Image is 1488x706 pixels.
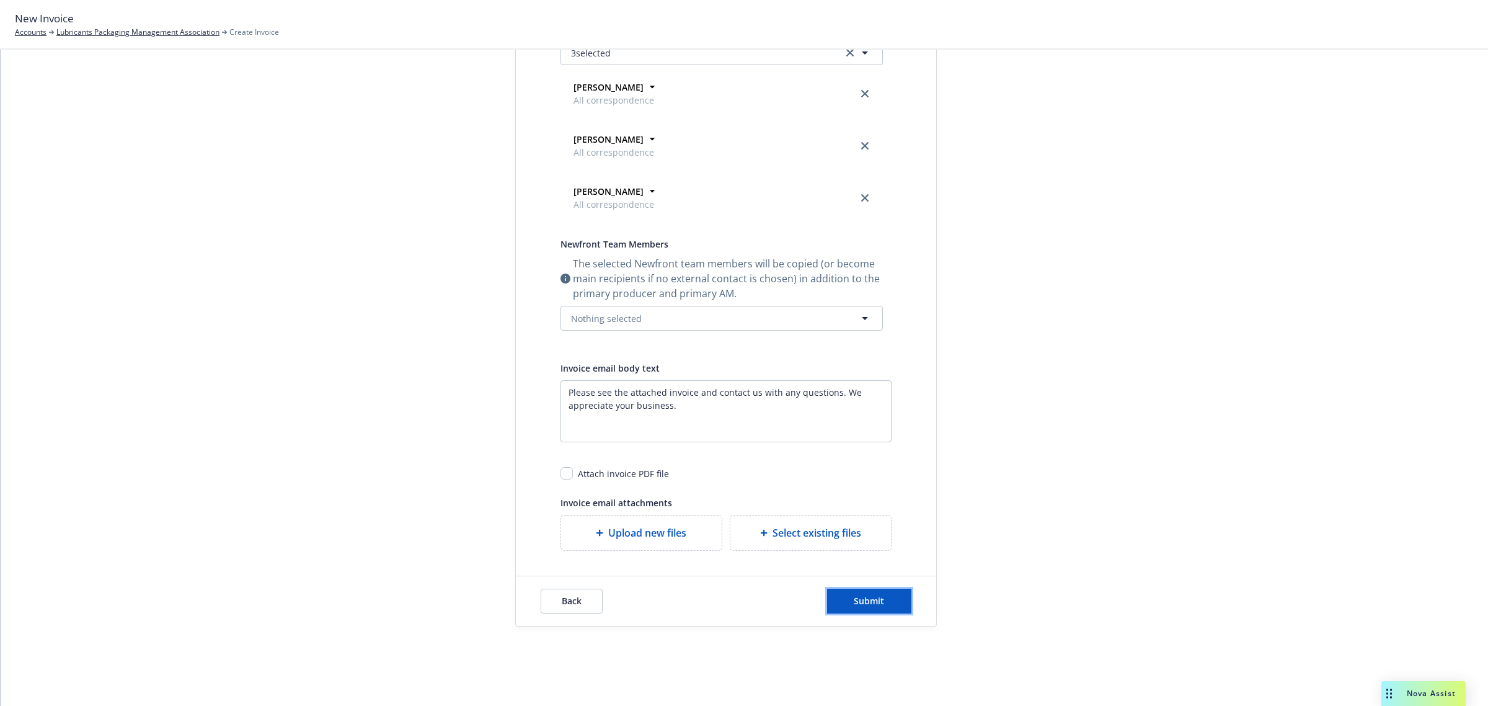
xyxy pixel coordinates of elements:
[229,27,279,38] span: Create Invoice
[608,525,686,540] span: Upload new files
[1381,681,1397,706] div: Drag to move
[560,40,883,65] button: 3selectedclear selection
[827,589,911,614] button: Submit
[573,256,883,301] span: The selected Newfront team members will be copied (or become main recipients if no external conta...
[571,47,611,60] span: 3 selected
[560,515,722,551] div: Upload new files
[730,515,892,551] div: Select existing files
[573,146,654,159] span: All correspondence
[560,380,892,442] textarea: Enter a description...
[573,198,654,211] span: All correspondence
[562,595,582,607] span: Back
[560,306,883,331] button: Nothing selected
[773,525,861,540] span: Select existing files
[857,138,872,153] a: close
[573,185,644,197] strong: [PERSON_NAME]
[1381,681,1466,706] button: Nova Assist
[56,27,219,38] a: Lubricants Packaging Management Association
[560,497,672,509] span: Invoice email attachments
[573,81,644,93] strong: [PERSON_NAME]
[854,595,884,607] span: Submit
[560,238,668,250] span: Newfront Team Members
[1407,688,1456,699] span: Nova Assist
[843,45,857,60] a: clear selection
[857,190,872,205] a: close
[578,467,669,480] div: Attach invoice PDF file
[560,362,660,374] span: Invoice email body text
[571,312,642,325] span: Nothing selected
[15,11,74,27] span: New Invoice
[15,27,46,38] a: Accounts
[573,133,644,145] strong: [PERSON_NAME]
[541,589,603,614] button: Back
[573,94,654,107] span: All correspondence
[857,86,872,101] a: close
